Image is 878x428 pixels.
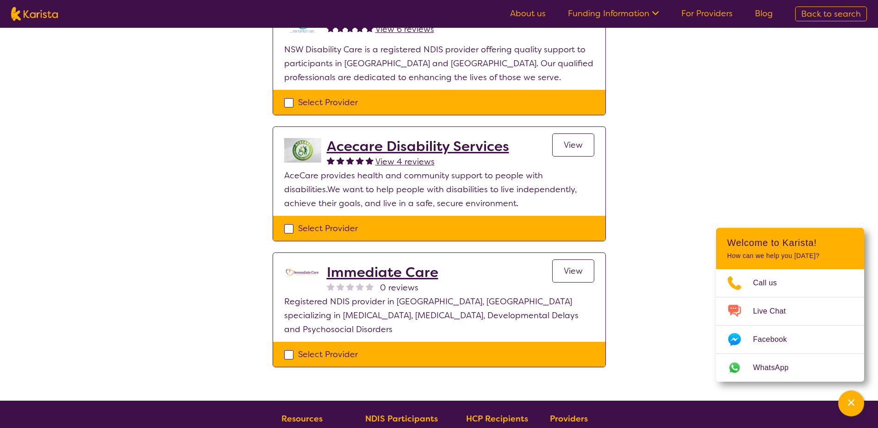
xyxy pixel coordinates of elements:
[336,24,344,32] img: fullstar
[716,354,864,382] a: Web link opens in a new tab.
[365,413,438,424] b: NDIS Participants
[366,24,374,32] img: fullstar
[284,43,594,84] p: NSW Disability Care is a registered NDIS provider offering quality support to participants in [GE...
[564,139,583,151] span: View
[552,259,594,283] a: View
[356,283,364,290] img: nonereviewstar
[753,361,800,375] span: WhatsApp
[716,269,864,382] ul: Choose channel
[327,157,335,164] img: fullstar
[375,156,435,167] span: View 4 reviews
[281,413,323,424] b: Resources
[356,24,364,32] img: fullstar
[755,8,773,19] a: Blog
[375,22,434,36] a: View 6 reviews
[375,24,434,35] span: View 6 reviews
[568,8,659,19] a: Funding Information
[466,413,528,424] b: HCP Recipients
[727,252,853,260] p: How can we help you [DATE]?
[801,8,861,19] span: Back to search
[727,237,853,248] h2: Welcome to Karista!
[336,283,344,290] img: nonereviewstar
[346,283,354,290] img: nonereviewstar
[366,157,374,164] img: fullstar
[838,390,864,416] button: Channel Menu
[552,133,594,157] a: View
[716,228,864,382] div: Channel Menu
[327,24,335,32] img: fullstar
[380,281,418,295] span: 0 reviews
[327,283,335,290] img: nonereviewstar
[753,333,798,346] span: Facebook
[795,6,867,21] a: Back to search
[284,138,321,163] img: ygzmrtobtrewhewwniw4.jpg
[564,265,583,277] span: View
[11,7,58,21] img: Karista logo
[346,24,354,32] img: fullstar
[510,8,546,19] a: About us
[356,157,364,164] img: fullstar
[550,413,588,424] b: Providers
[375,155,435,169] a: View 4 reviews
[346,157,354,164] img: fullstar
[284,169,594,210] p: AceCare provides health and community support to people with disabilities.We want to help people ...
[284,264,321,281] img: vitx5ghzvjebwpao2mc2.png
[681,8,733,19] a: For Providers
[753,276,788,290] span: Call us
[336,157,344,164] img: fullstar
[327,138,509,155] a: Acecare Disability Services
[284,295,594,336] p: Registered NDIS provider in [GEOGRAPHIC_DATA], [GEOGRAPHIC_DATA] specializing in [MEDICAL_DATA], ...
[753,304,797,318] span: Live Chat
[366,283,374,290] img: nonereviewstar
[327,264,438,281] a: Immediate Care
